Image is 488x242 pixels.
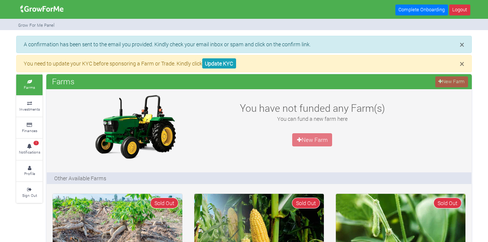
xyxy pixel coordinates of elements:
span: Farms [50,74,76,89]
small: Farms [24,85,35,90]
p: You can fund a new farm here [230,115,394,123]
span: × [460,39,464,50]
span: Sold Out [292,198,320,209]
span: × [460,58,464,69]
span: Sold Out [150,198,178,209]
span: 1 [34,141,39,145]
a: Update KYC [202,58,236,68]
h3: You have not funded any Farm(s) [230,102,394,114]
button: Close [460,59,464,68]
p: Other Available Farms [54,174,106,182]
a: Logout [449,5,470,15]
img: growforme image [88,93,182,161]
p: You need to update your KYC before sponsoring a Farm or Trade. Kindly click [24,59,464,67]
a: Farms [16,75,43,95]
span: Sold Out [433,198,462,209]
img: growforme image [18,2,66,17]
a: Finances [16,117,43,138]
a: 1 Notifications [16,139,43,160]
p: A confirmation has been sent to the email you provided. Kindly check your email inbox or spam and... [24,40,464,48]
a: Complete Onboarding [395,5,448,15]
a: Profile [16,161,43,181]
a: Investments [16,96,43,117]
button: Close [460,40,464,49]
small: Finances [22,128,37,133]
small: Sign Out [22,193,37,198]
small: Investments [19,107,40,112]
small: Profile [24,171,35,176]
small: Notifications [19,149,40,155]
a: Sign Out [16,182,43,203]
small: Grow For Me Panel [18,22,55,28]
